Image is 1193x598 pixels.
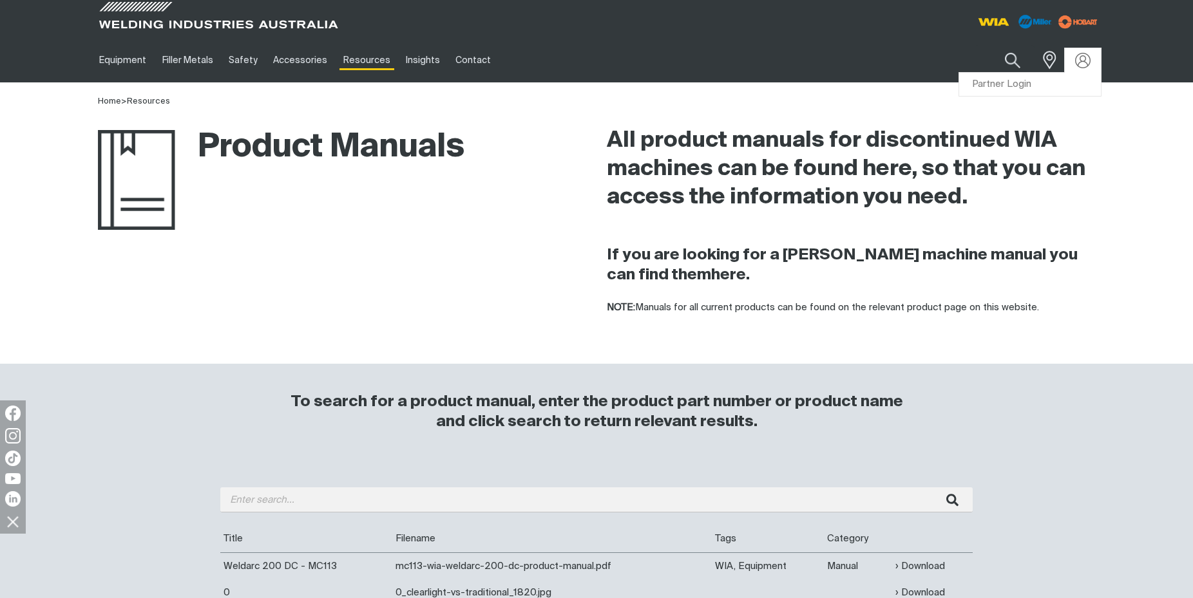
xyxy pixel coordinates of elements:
a: Accessories [265,38,335,82]
img: YouTube [5,473,21,484]
th: Tags [712,525,824,552]
a: Resources [127,97,170,106]
a: Partner Login [959,73,1101,97]
th: Title [220,525,392,552]
h2: All product manuals for discontinued WIA machines can be found here, so that you can access the i... [607,127,1095,212]
strong: NOTE: [607,303,635,312]
span: > [121,97,127,106]
input: Enter search... [220,487,973,512]
h1: Product Manuals [98,127,464,169]
img: LinkedIn [5,491,21,507]
a: Contact [448,38,499,82]
a: Filler Metals [154,38,220,82]
td: WIA, Equipment [712,552,824,579]
button: Search products [991,45,1035,75]
p: Manuals for all current products can be found on the relevant product page on this website. [607,301,1095,315]
td: mc113-wia-weldarc-200-dc-product-manual.pdf [392,552,712,579]
img: Instagram [5,428,21,444]
th: Filename [392,525,712,552]
th: Category [824,525,892,552]
img: miller [1055,12,1102,32]
strong: If you are looking for a [PERSON_NAME] machine manual you can find them [607,247,1078,283]
a: Safety [221,38,265,82]
a: Download [895,559,945,574]
img: hide socials [2,510,24,532]
a: Resources [336,38,398,82]
td: Manual [824,552,892,579]
a: Home [98,97,121,106]
img: TikTok [5,451,21,466]
a: Equipment [91,38,154,82]
h3: To search for a product manual, enter the product part number or product name and click search to... [285,392,908,432]
input: Product name or item number... [975,45,1035,75]
a: here. [711,267,750,283]
td: Weldarc 200 DC - MC113 [220,552,392,579]
nav: Main [91,38,849,82]
a: Insights [398,38,448,82]
img: Facebook [5,406,21,421]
